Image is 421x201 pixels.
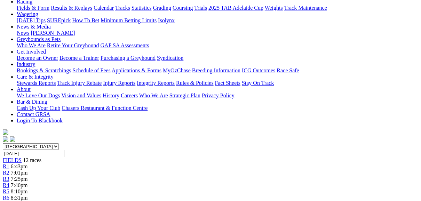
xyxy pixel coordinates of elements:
a: Tracks [115,5,130,11]
span: 7:46pm [11,182,28,188]
a: FIELDS [3,157,22,163]
a: Coursing [173,5,193,11]
div: Greyhounds as Pets [17,42,418,49]
div: Bar & Dining [17,105,418,111]
img: facebook.svg [3,136,8,142]
a: How To Bet [72,17,100,23]
span: 7:01pm [11,170,28,176]
a: R5 [3,188,9,194]
a: Calendar [94,5,114,11]
a: History [103,93,119,98]
a: Bar & Dining [17,99,47,105]
a: Trials [194,5,207,11]
a: News & Media [17,24,51,30]
a: GAP SA Assessments [101,42,149,48]
a: Rules & Policies [176,80,214,86]
a: R6 [3,195,9,201]
a: Careers [121,93,138,98]
span: 8:31pm [11,195,28,201]
img: logo-grsa-white.png [3,129,8,135]
a: Bookings & Scratchings [17,67,71,73]
a: R4 [3,182,9,188]
a: Stewards Reports [17,80,56,86]
div: Get Involved [17,55,418,61]
a: Become a Trainer [59,55,99,61]
div: Racing [17,5,418,11]
div: About [17,93,418,99]
div: Industry [17,67,418,74]
a: Who We Are [139,93,168,98]
a: Race Safe [277,67,299,73]
a: Strategic Plan [169,93,200,98]
a: Applications & Forms [112,67,161,73]
a: Weights [265,5,283,11]
a: Schedule of Fees [72,67,110,73]
a: Get Involved [17,49,46,55]
span: 6:43pm [11,163,28,169]
a: Greyhounds as Pets [17,36,61,42]
div: News & Media [17,30,418,36]
a: Statistics [132,5,152,11]
a: Integrity Reports [137,80,175,86]
a: Privacy Policy [202,93,235,98]
a: Vision and Values [61,93,101,98]
a: Care & Integrity [17,74,54,80]
a: R1 [3,163,9,169]
a: Who We Are [17,42,46,48]
a: We Love Our Dogs [17,93,60,98]
a: Track Injury Rebate [57,80,102,86]
a: Retire Your Greyhound [47,42,99,48]
a: [DATE] Tips [17,17,46,23]
a: Grading [153,5,171,11]
a: About [17,86,31,92]
div: Care & Integrity [17,80,418,86]
a: SUREpick [47,17,71,23]
a: Fact Sheets [215,80,240,86]
a: R2 [3,170,9,176]
a: [PERSON_NAME] [31,30,75,36]
a: Chasers Restaurant & Function Centre [62,105,148,111]
a: Login To Blackbook [17,118,63,123]
a: News [17,30,29,36]
a: Industry [17,61,35,67]
a: Isolynx [158,17,175,23]
div: Wagering [17,17,418,24]
a: ICG Outcomes [242,67,275,73]
img: twitter.svg [10,136,15,142]
a: Track Maintenance [284,5,327,11]
input: Select date [3,150,64,157]
a: Wagering [17,11,38,17]
span: 7:25pm [11,176,28,182]
a: Purchasing a Greyhound [101,55,156,61]
a: Cash Up Your Club [17,105,60,111]
a: Injury Reports [103,80,135,86]
a: Breeding Information [192,67,240,73]
a: R3 [3,176,9,182]
a: Stay On Track [242,80,274,86]
a: Contact GRSA [17,111,50,117]
a: Become an Owner [17,55,58,61]
a: Fields & Form [17,5,49,11]
a: Results & Replays [51,5,92,11]
a: MyOzChase [163,67,191,73]
a: Syndication [157,55,183,61]
a: Minimum Betting Limits [101,17,157,23]
span: 8:10pm [11,188,28,194]
a: 2025 TAB Adelaide Cup [208,5,263,11]
span: 12 races [23,157,41,163]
